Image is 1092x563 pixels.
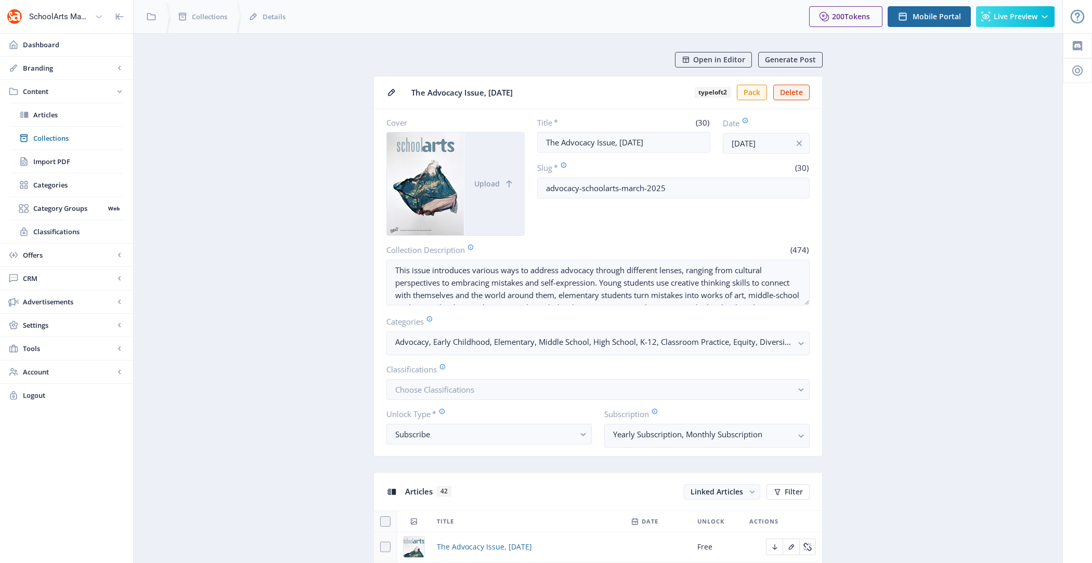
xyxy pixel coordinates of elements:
[437,486,451,497] span: 42
[537,132,711,153] input: Type Collection Title ...
[723,117,801,129] label: Date
[23,250,114,260] span: Offers
[794,138,804,149] nb-icon: info
[23,39,125,50] span: Dashboard
[809,6,882,27] button: 200Tokens
[675,52,752,68] button: Open in Editor
[994,12,1037,21] span: Live Preview
[697,515,724,528] span: Unlock
[23,273,114,284] span: CRM
[386,408,583,420] label: Unlock Type
[789,245,810,255] span: (474)
[29,5,90,28] div: SchoolArts Magazine
[758,52,823,68] button: Generate Post
[263,11,285,22] span: Details
[33,110,123,120] span: Articles
[395,336,792,348] nb-select-label: Advocacy, Early Childhood, Elementary, Middle School, High School, K-12, Classroom Practice, Equi...
[694,117,710,128] span: (30)
[789,133,810,154] button: info
[386,424,592,445] button: Subscribe
[613,428,792,440] nb-select-label: Yearly Subscription, Monthly Subscription
[537,117,620,128] label: Title
[888,6,971,27] button: Mobile Portal
[395,428,575,440] div: Subscribe
[785,488,803,496] span: Filter
[695,87,731,98] b: typeloft2
[6,8,23,25] img: properties.app_icon.png
[844,11,870,21] span: Tokens
[10,173,123,196] a: Categories
[23,367,114,377] span: Account
[723,133,810,154] input: Publishing Date
[33,226,123,237] span: Classifications
[33,133,123,143] span: Collections
[192,11,227,22] span: Collections
[604,408,801,420] label: Subscription
[10,127,123,150] a: Collections
[386,316,801,327] label: Categories
[642,515,658,528] span: Date
[464,132,524,235] button: Upload
[10,103,123,126] a: Articles
[386,331,810,355] button: Advocacy, Early Childhood, Elementary, Middle School, High School, K-12, Classroom Practice, Equi...
[105,203,123,213] nb-badge: Web
[474,180,500,188] span: Upload
[976,6,1055,27] button: Live Preview
[693,56,745,64] span: Open in Editor
[33,180,123,190] span: Categories
[765,56,816,64] span: Generate Post
[766,484,810,500] button: Filter
[23,343,114,354] span: Tools
[749,515,778,528] span: Actions
[10,220,123,243] a: Classifications
[23,86,114,97] span: Content
[773,85,810,100] button: Delete
[10,197,123,220] a: Category GroupsWeb
[405,486,433,497] span: Articles
[386,379,810,400] button: Choose Classifications
[33,156,123,167] span: Import PDF
[913,12,961,21] span: Mobile Portal
[691,487,743,497] span: Linked Articles
[684,484,760,500] button: Linked Articles
[437,515,454,528] span: Title
[386,117,516,128] label: Cover
[794,163,810,173] span: (30)
[411,87,686,98] span: The Advocacy Issue, [DATE]
[395,384,474,395] span: Choose Classifications
[23,320,114,330] span: Settings
[386,364,801,375] label: Classifications
[23,390,125,400] span: Logout
[537,162,669,173] label: Slug
[604,424,810,448] button: Yearly Subscription, Monthly Subscription
[386,244,594,256] label: Collection Description
[537,178,810,198] input: this-is-how-a-slug-looks-like
[23,63,114,73] span: Branding
[33,203,105,213] span: Category Groups
[10,150,123,173] a: Import PDF
[737,85,767,100] button: Pack
[23,297,114,307] span: Advertisements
